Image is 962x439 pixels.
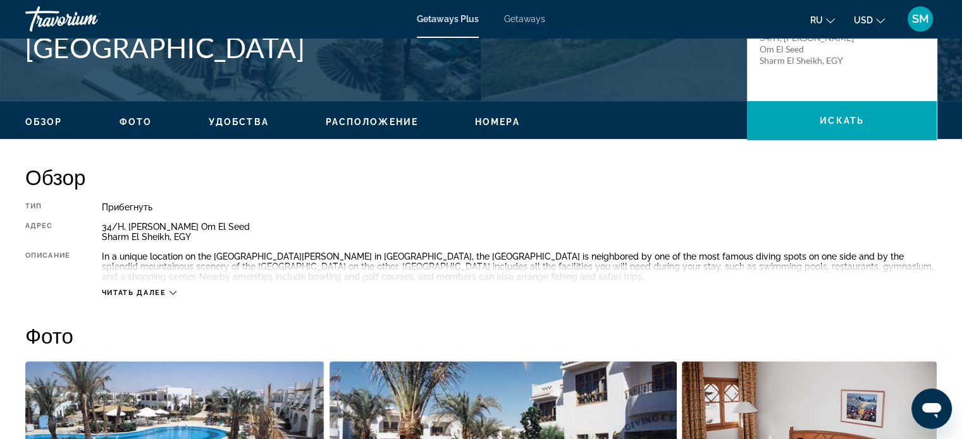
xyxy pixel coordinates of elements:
button: Change language [810,11,835,29]
div: Описание [25,251,70,282]
span: Фото [120,117,152,127]
span: Расположение [326,117,418,127]
iframe: Кнопка запуска окна обмена сообщениями [911,388,952,429]
span: SM [912,13,929,25]
span: Обзор [25,117,63,127]
div: 34/H, [PERSON_NAME] Om El Seed Sharm El Sheikh, EGY [102,222,937,242]
h1: [GEOGRAPHIC_DATA] [25,31,734,64]
button: Расположение [326,116,418,128]
a: Travorium [25,3,152,35]
div: Адрес [25,222,70,242]
span: искать [820,116,864,126]
a: Getaways [504,14,545,24]
h2: Обзор [25,164,937,189]
button: Фото [120,116,152,128]
span: USD [854,15,873,25]
span: ru [810,15,823,25]
button: User Menu [904,6,937,32]
span: Читать далее [102,289,166,297]
a: Getaways Plus [417,14,479,24]
button: Номера [475,116,520,128]
div: In a unique location on the [GEOGRAPHIC_DATA][PERSON_NAME] in [GEOGRAPHIC_DATA], the [GEOGRAPHIC_... [102,251,937,282]
div: Прибегнуть [102,202,937,212]
button: Обзор [25,116,63,128]
button: Удобства [209,116,269,128]
p: 34/H, [PERSON_NAME] Om El Seed Sharm El Sheikh, EGY [760,32,861,66]
h2: Фото [25,323,937,348]
button: искать [747,101,937,140]
div: Тип [25,202,70,212]
span: Удобства [209,117,269,127]
span: Номера [475,117,520,127]
button: Читать далее [102,288,176,298]
button: Change currency [854,11,885,29]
